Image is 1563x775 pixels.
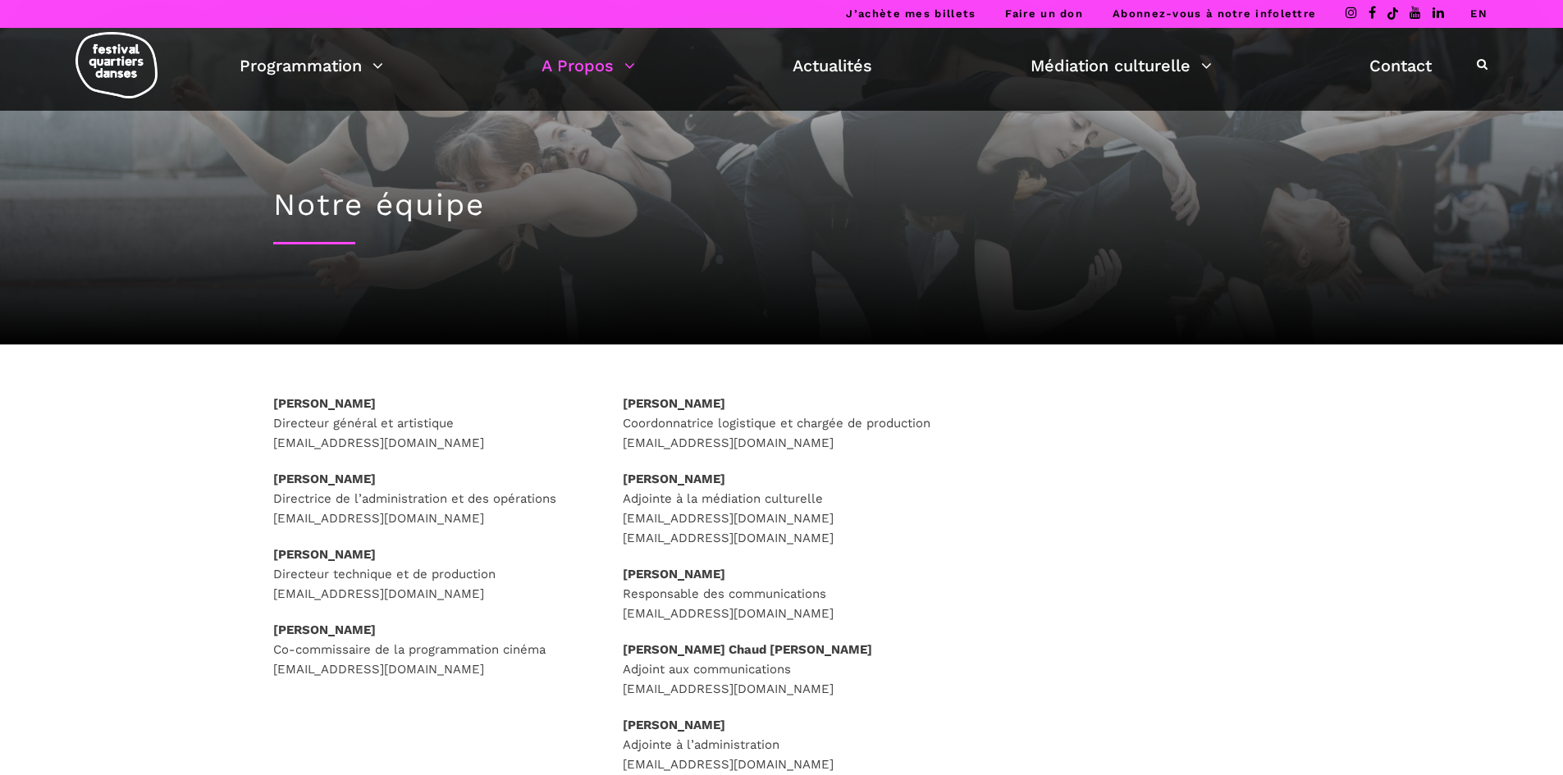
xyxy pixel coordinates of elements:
[623,564,940,623] p: Responsable des communications [EMAIL_ADDRESS][DOMAIN_NAME]
[273,472,376,486] strong: [PERSON_NAME]
[273,547,376,562] strong: [PERSON_NAME]
[1113,7,1316,20] a: Abonnez-vous à notre infolettre
[1470,7,1488,20] a: EN
[1369,52,1432,80] a: Contact
[1005,7,1083,20] a: Faire un don
[793,52,872,80] a: Actualités
[75,32,158,98] img: logo-fqd-med
[273,545,591,604] p: Directeur technique et de production [EMAIL_ADDRESS][DOMAIN_NAME]
[542,52,635,80] a: A Propos
[273,469,591,528] p: Directrice de l’administration et des opérations [EMAIL_ADDRESS][DOMAIN_NAME]
[623,642,872,657] strong: [PERSON_NAME] Chaud [PERSON_NAME]
[273,187,1291,223] h1: Notre équipe
[623,394,940,453] p: Coordonnatrice logistique et chargée de production [EMAIL_ADDRESS][DOMAIN_NAME]
[846,7,976,20] a: J’achète mes billets
[1031,52,1212,80] a: Médiation culturelle
[273,394,591,453] p: Directeur général et artistique [EMAIL_ADDRESS][DOMAIN_NAME]
[273,396,376,411] strong: [PERSON_NAME]
[623,567,725,581] strong: [PERSON_NAME]
[623,640,940,699] p: Adjoint aux communications [EMAIL_ADDRESS][DOMAIN_NAME]
[240,52,383,80] a: Programmation
[623,469,940,548] p: Adjointe à la médiation culturelle [EMAIL_ADDRESS][DOMAIN_NAME] [EMAIL_ADDRESS][DOMAIN_NAME]
[623,396,725,411] strong: [PERSON_NAME]
[623,472,725,486] strong: [PERSON_NAME]
[623,715,940,774] p: Adjointe à l’administration [EMAIL_ADDRESS][DOMAIN_NAME]
[273,620,591,679] p: Co-commissaire de la programmation cinéma [EMAIL_ADDRESS][DOMAIN_NAME]
[273,622,376,637] strong: [PERSON_NAME]
[623,718,725,732] strong: [PERSON_NAME]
